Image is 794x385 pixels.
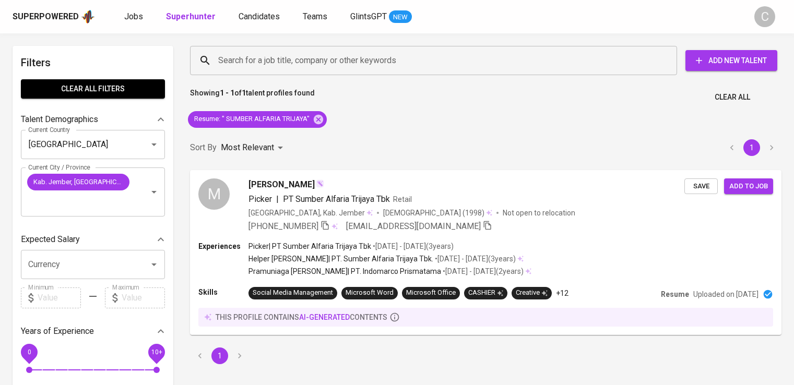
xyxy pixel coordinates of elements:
[389,12,412,22] span: NEW
[216,312,387,322] p: this profile contains contents
[38,287,81,308] input: Value
[556,288,568,298] p: +12
[21,233,80,246] p: Expected Salary
[27,177,129,187] span: Kab. Jember, [GEOGRAPHIC_DATA]
[198,241,248,251] p: Experiences
[188,114,316,124] span: Resume : " SUMBER ALFARIA TRIJAYA"
[239,11,280,21] span: Candidates
[248,254,433,264] p: Helper [PERSON_NAME] | PT. Sumber Alfaria Trijaya Tbk.
[21,113,98,126] p: Talent Demographics
[190,347,250,364] nav: pagination navigation
[303,11,327,21] span: Teams
[166,10,218,23] a: Superhunter
[151,348,162,355] span: 10+
[694,54,769,67] span: Add New Talent
[29,82,157,95] span: Clear All filters
[190,141,217,154] p: Sort By
[276,193,279,206] span: |
[503,208,575,218] p: Not open to relocation
[406,288,456,298] div: Microsoft Office
[441,266,524,276] p: • [DATE] - [DATE] ( 2 years )
[754,6,775,27] div: C
[81,9,95,25] img: app logo
[198,287,248,297] p: Skills
[661,289,689,299] p: Resume
[124,11,143,21] span: Jobs
[248,266,441,276] p: Pramuniaga [PERSON_NAME] | PT. Indomarco Prismatama
[122,287,165,308] input: Value
[239,10,282,23] a: Candidates
[21,321,165,342] div: Years of Experience
[710,88,754,107] button: Clear All
[516,288,548,298] div: Creative
[299,313,350,321] span: AI-generated
[350,11,387,21] span: GlintsGPT
[21,54,165,71] h6: Filters
[21,79,165,99] button: Clear All filters
[685,50,777,71] button: Add New Talent
[690,181,713,192] span: Save
[27,174,129,190] div: Kab. Jember, [GEOGRAPHIC_DATA]
[147,185,161,199] button: Open
[248,241,371,251] p: Picker | PT Sumber Alfaria Trijaya Tbk
[248,178,315,191] span: [PERSON_NAME]
[147,137,161,152] button: Open
[283,194,390,204] span: PT Sumber Alfaria Trijaya Tbk
[468,288,503,298] div: CASHIER
[221,141,274,154] p: Most Relevant
[433,254,516,264] p: • [DATE] - [DATE] ( 3 years )
[198,178,230,210] div: M
[346,221,481,231] span: [EMAIL_ADDRESS][DOMAIN_NAME]
[124,10,145,23] a: Jobs
[383,208,492,218] div: (1998)
[13,11,79,23] div: Superpowered
[722,139,781,156] nav: pagination navigation
[166,11,216,21] b: Superhunter
[190,88,315,107] p: Showing of talent profiles found
[724,178,773,195] button: Add to job
[303,10,329,23] a: Teams
[729,181,768,192] span: Add to job
[248,208,373,218] div: [GEOGRAPHIC_DATA], Kab. Jember
[371,241,454,251] p: • [DATE] - [DATE] ( 3 years )
[383,208,463,218] span: [DEMOGRAPHIC_DATA]
[147,257,161,272] button: Open
[684,178,718,195] button: Save
[743,139,760,156] button: page 1
[346,288,394,298] div: Microsoft Word
[13,9,95,25] a: Superpoweredapp logo
[27,348,31,355] span: 0
[242,89,246,97] b: 1
[248,221,318,231] span: [PHONE_NUMBER]
[221,138,287,158] div: Most Relevant
[190,170,781,335] a: M[PERSON_NAME]Picker|PT Sumber Alfaria Trijaya TbkRetail[GEOGRAPHIC_DATA], Kab. Jember[DEMOGRAPHI...
[188,111,327,128] div: Resume: " SUMBER ALFARIA TRIJAYA"
[21,109,165,130] div: Talent Demographics
[21,325,94,338] p: Years of Experience
[316,179,324,188] img: magic_wand.svg
[220,89,234,97] b: 1 - 1
[248,194,272,204] span: Picker
[350,10,412,23] a: GlintsGPT NEW
[21,229,165,250] div: Expected Salary
[715,91,750,104] span: Clear All
[211,347,228,364] button: page 1
[693,289,759,299] p: Uploaded on [DATE]
[393,195,412,203] span: Retail
[253,288,333,298] div: Social Media Management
